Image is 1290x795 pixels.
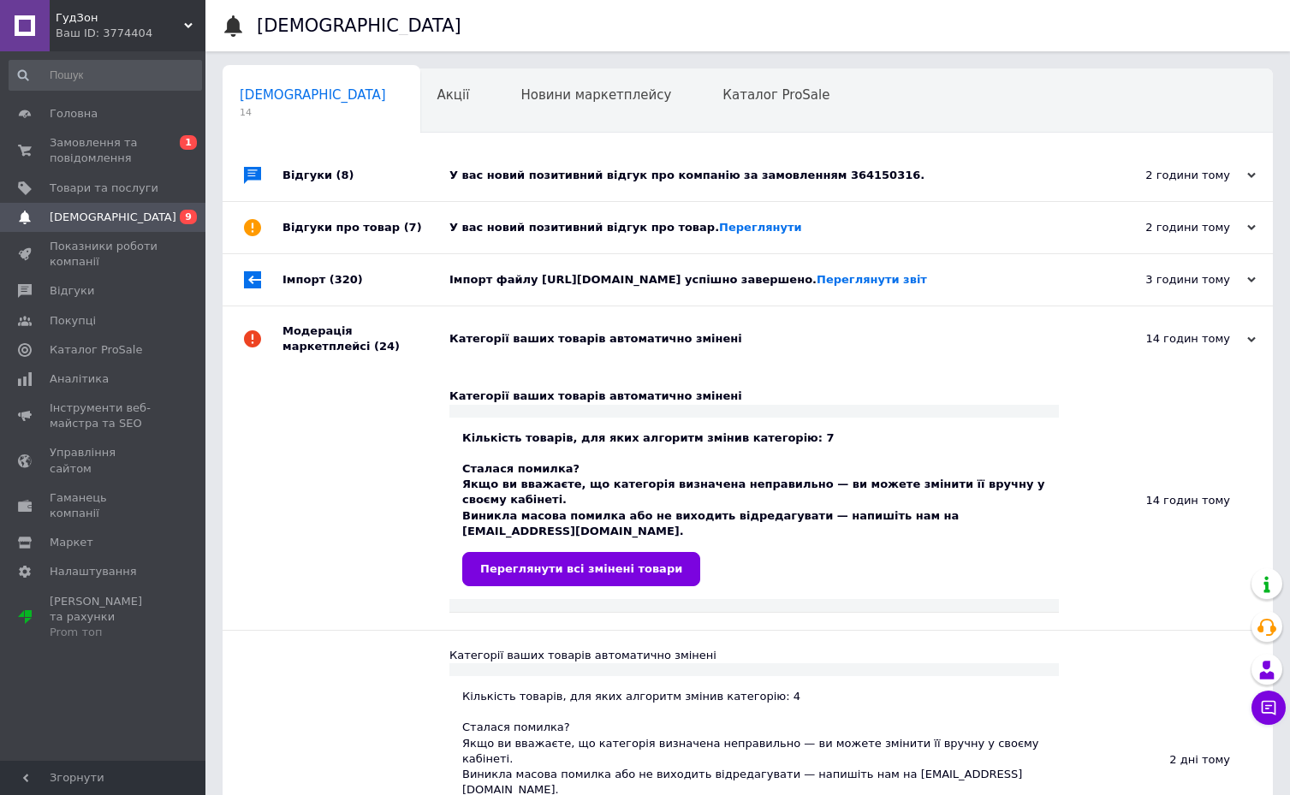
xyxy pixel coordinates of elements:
span: Налаштування [50,564,137,579]
div: 2 години тому [1085,220,1256,235]
span: Інструменти веб-майстра та SEO [50,400,158,431]
span: Каталог ProSale [50,342,142,358]
span: Гаманець компанії [50,490,158,521]
div: У вас новий позитивний відгук про компанію за замовленням 364150316. [449,168,1085,183]
a: Переглянути [719,221,802,234]
span: [DEMOGRAPHIC_DATA] [240,87,386,103]
span: Головна [50,106,98,122]
span: Каталог ProSale [722,87,829,103]
span: Акції [437,87,470,103]
span: Маркет [50,535,93,550]
span: (320) [330,273,363,286]
span: 1 [180,135,197,150]
div: У вас новий позитивний відгук про товар. [449,220,1085,235]
span: Показники роботи компанії [50,239,158,270]
div: 3 години тому [1085,272,1256,288]
button: Чат з покупцем [1251,691,1286,725]
div: Імпорт файлу [URL][DOMAIN_NAME] успішно завершено. [449,272,1085,288]
a: Переглянути звіт [817,273,927,286]
span: Товари та послуги [50,181,158,196]
span: (24) [374,340,400,353]
a: Переглянути всі змінені товари [462,552,700,586]
span: Покупці [50,313,96,329]
span: Переглянути всі змінені товари [480,562,682,575]
h1: [DEMOGRAPHIC_DATA] [257,15,461,36]
span: Управління сайтом [50,445,158,476]
div: Відгуки [282,150,449,201]
div: Модерація маркетплейсі [282,306,449,371]
span: Замовлення та повідомлення [50,135,158,166]
span: [PERSON_NAME] та рахунки [50,594,158,641]
div: 14 годин тому [1059,371,1273,630]
div: Імпорт [282,254,449,306]
span: 9 [180,210,197,224]
div: Кількість товарів, для яких алгоритм змінив категорію: 7 Cталася помилка? Якщо ви вважаєте, що ка... [462,430,1046,586]
span: Новини маркетплейсу [520,87,671,103]
div: Категорії ваших товарів автоматично змінені [449,331,1085,347]
input: Пошук [9,60,202,91]
span: (7) [404,221,422,234]
span: ГудЗон [56,10,184,26]
div: Ваш ID: 3774404 [56,26,205,41]
div: Відгуки про товар [282,202,449,253]
span: [DEMOGRAPHIC_DATA] [50,210,176,225]
span: (8) [336,169,354,181]
span: Відгуки [50,283,94,299]
div: Категорії ваших товарів автоматично змінені [449,648,1059,663]
div: Категорії ваших товарів автоматично змінені [449,389,1059,404]
div: 2 години тому [1085,168,1256,183]
span: Аналітика [50,371,109,387]
span: 14 [240,106,386,119]
div: 14 годин тому [1085,331,1256,347]
div: Prom топ [50,625,158,640]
